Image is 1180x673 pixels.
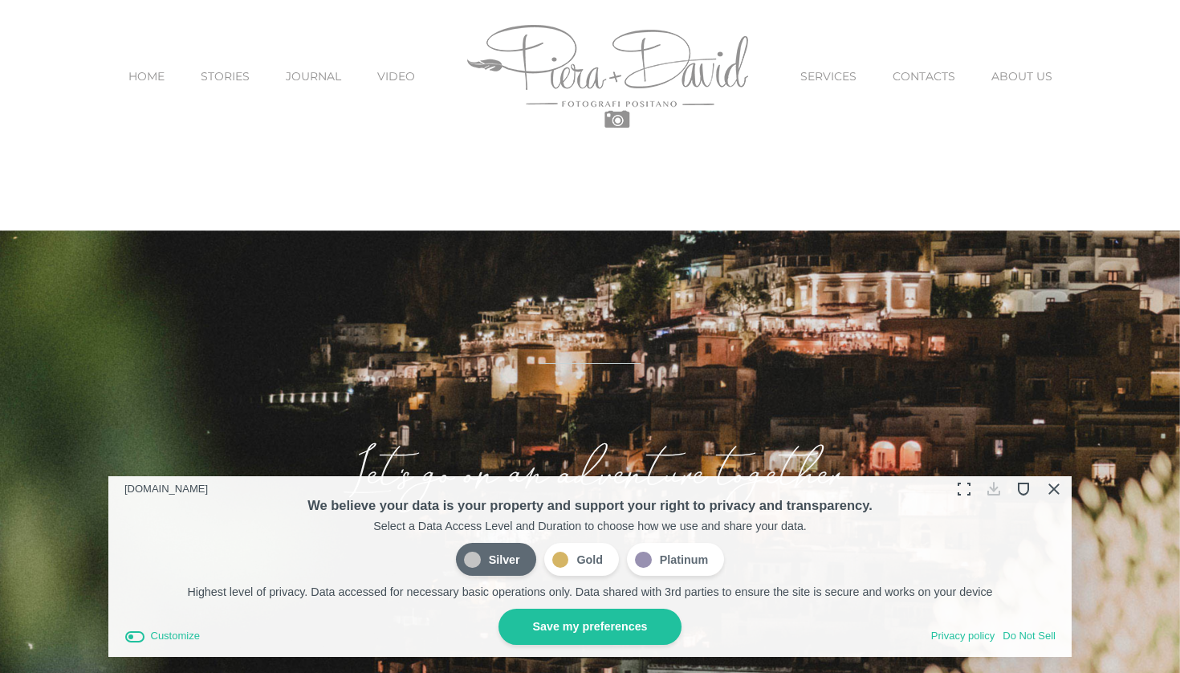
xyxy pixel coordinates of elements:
[1040,476,1065,501] button: Close Cookie Compliance
[991,43,1052,110] a: ABOUT US
[124,584,1056,601] p: Highest level of privacy. Data accessed for necessary basic operations only. Data shared with 3rd...
[128,71,165,82] span: HOME
[800,43,857,110] a: SERVICES
[307,498,873,512] span: We believe your data is your property and support your right to privacy and transparency.
[991,71,1052,82] span: ABOUT US
[377,43,415,110] a: VIDEO
[456,543,536,577] label: Silver
[1003,628,1056,645] button: Do Not Sell
[377,71,415,82] span: VIDEO
[124,518,1056,535] div: Select a Data Access Level and Duration to choose how we use and share your data.
[342,454,838,506] em: Let's go on an adventure together
[931,628,995,645] button: Privacy policy
[124,479,208,500] div: [DOMAIN_NAME]
[893,71,955,82] span: CONTACTS
[201,71,250,82] span: STORIES
[201,43,250,110] a: STORIES
[800,71,857,82] span: SERVICES
[952,476,977,501] button: Expand Toggle
[467,25,748,128] img: Piera Plus David Photography Positano Logo
[627,543,724,577] label: Platinum
[1011,476,1036,501] button: Protection Status: On
[982,476,1007,501] button: Download Consent
[893,43,955,110] a: CONTACTS
[286,71,341,82] span: JOURNAL
[128,43,165,110] a: HOME
[124,628,200,645] button: Customize
[286,43,341,110] a: JOURNAL
[544,543,619,577] label: Gold
[498,609,681,645] button: Save my preferences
